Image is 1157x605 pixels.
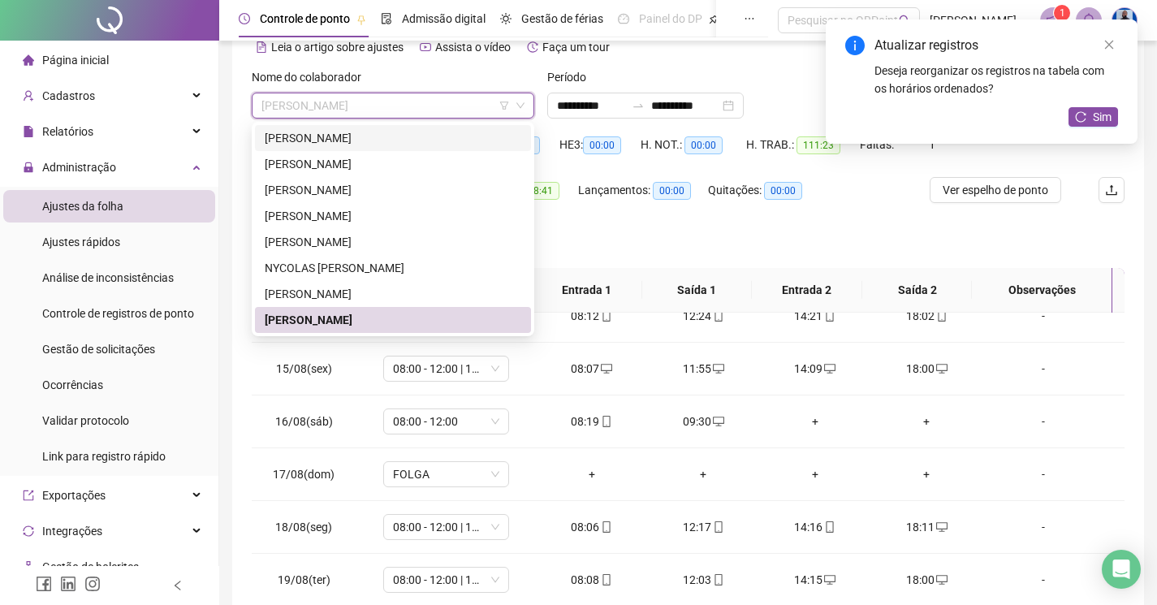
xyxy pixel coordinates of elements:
[42,161,116,174] span: Administração
[42,525,102,538] span: Integrações
[711,310,724,322] span: mobile
[797,136,840,154] span: 111:23
[393,515,499,539] span: 08:00 - 12:00 | 14:00 - 18:00
[1068,107,1118,127] button: Sim
[884,571,970,589] div: 18:00
[42,271,174,284] span: Análise de inconsistências
[255,177,531,203] div: FÁBIO DOS SANTOS LEITE
[559,136,641,154] div: HE 3:
[711,574,724,586] span: mobile
[256,41,267,53] span: file-text
[995,465,1091,483] div: -
[271,41,404,54] span: Leia o artigo sobre ajustes
[995,360,1091,378] div: -
[42,378,103,391] span: Ocorrências
[660,413,746,430] div: 09:30
[532,268,642,313] th: Entrada 1
[884,360,970,378] div: 18:00
[23,90,34,102] span: user-add
[1054,5,1070,21] sup: 1
[772,571,858,589] div: 14:15
[42,560,139,573] span: Gestão de holerites
[393,568,499,592] span: 08:00 - 12:00 | 14:00 - 18:00
[265,155,521,173] div: [PERSON_NAME]
[547,68,597,86] label: Período
[660,518,746,536] div: 12:17
[899,15,911,27] span: search
[265,311,521,329] div: [PERSON_NAME]
[711,416,724,427] span: desktop
[42,236,120,248] span: Ajustes rápidos
[995,307,1091,325] div: -
[549,307,635,325] div: 08:12
[36,576,52,592] span: facebook
[1103,39,1115,50] span: close
[402,12,486,25] span: Admissão digital
[884,465,970,483] div: +
[641,136,746,154] div: H. NOT.:
[273,468,335,481] span: 17/08(dom)
[381,13,392,24] span: file-done
[60,576,76,592] span: linkedin
[845,36,865,55] span: info-circle
[935,521,948,533] span: desktop
[23,162,34,173] span: lock
[516,101,525,110] span: down
[642,268,753,313] th: Saída 1
[393,357,499,381] span: 08:00 - 12:00 | 14:00 - 18:00
[265,129,521,147] div: [PERSON_NAME]
[684,136,723,154] span: 00:00
[549,465,635,483] div: +
[42,414,129,427] span: Validar protocolo
[746,136,860,154] div: H. TRAB.:
[255,125,531,151] div: EDVALDO DIAS DO NASCIMENTO
[1112,8,1137,32] img: 87902
[265,259,521,277] div: NYCOLAS [PERSON_NAME]
[632,99,645,112] span: to
[549,413,635,430] div: 08:19
[1100,36,1118,54] a: Close
[772,413,858,430] div: +
[42,343,155,356] span: Gestão de solicitações
[255,281,531,307] div: VALDINEY GOMES DE OLIVEIRA
[500,13,512,24] span: sun
[1081,13,1096,28] span: bell
[1060,7,1065,19] span: 1
[709,15,719,24] span: pushpin
[660,465,746,483] div: +
[265,207,521,225] div: [PERSON_NAME]
[84,576,101,592] span: instagram
[527,41,538,53] span: history
[23,54,34,66] span: home
[42,89,95,102] span: Cadastros
[752,268,862,313] th: Entrada 2
[255,151,531,177] div: EMANUELLY DIAS
[265,181,521,199] div: [PERSON_NAME]
[995,413,1091,430] div: -
[1093,108,1112,126] span: Sim
[260,12,350,25] span: Controle de ponto
[874,62,1118,97] div: Deseja reorganizar os registros na tabela com os horários ordenados?
[1075,111,1086,123] span: reload
[943,181,1048,199] span: Ver espelho de ponto
[255,255,531,281] div: NYCOLAS GABRIEL FREITAS DE OLIVEIRA
[822,363,835,374] span: desktop
[261,93,525,118] span: YURI LIMA CERQUEIRA
[239,13,250,24] span: clock-circle
[985,281,1099,299] span: Observações
[42,125,93,138] span: Relatórios
[884,518,970,536] div: 18:11
[660,360,746,378] div: 11:55
[521,182,559,200] span: 08:41
[265,285,521,303] div: [PERSON_NAME]
[935,574,948,586] span: desktop
[930,177,1061,203] button: Ver espelho de ponto
[935,310,948,322] span: mobile
[420,41,431,53] span: youtube
[599,416,612,427] span: mobile
[660,571,746,589] div: 12:03
[1046,13,1060,28] span: notification
[42,489,106,502] span: Exportações
[42,200,123,213] span: Ajustes da folha
[172,580,183,591] span: left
